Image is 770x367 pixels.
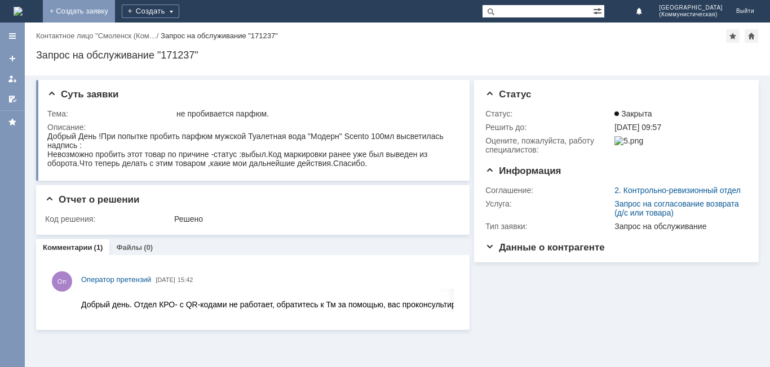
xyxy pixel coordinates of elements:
div: Создать [122,5,179,18]
span: 15:42 [178,276,193,283]
span: (Коммунистическая) [659,11,723,18]
div: не пробивается парфюм. [176,109,454,118]
div: Сделать домашней страницей [745,29,758,43]
div: Статус: [485,109,612,118]
a: Мои заявки [3,70,21,88]
a: 2. Контрольно-ревизионный отдел [614,186,741,195]
div: Решено [174,214,454,223]
span: Отчет о решении [45,194,139,205]
a: Файлы [116,243,142,252]
div: Добавить в избранное [726,29,740,43]
span: Суть заявки [47,89,118,100]
div: Запрос на обслуживание "171237" [161,32,278,40]
div: Тип заявки: [485,222,612,231]
a: Комментарии [43,243,92,252]
a: Оператор претензий [81,274,151,285]
span: Закрыта [614,109,652,118]
span: Данные о контрагенте [485,242,605,253]
div: Решить до: [485,123,612,132]
div: Запрос на обслуживание "171237" [36,50,759,61]
span: Оператор претензий [81,275,151,284]
div: Соглашение: [485,186,612,195]
div: Тема: [47,109,174,118]
span: [DATE] 09:57 [614,123,661,132]
div: Oцените, пожалуйста, работу специалистов: [485,136,612,154]
div: Запрос на обслуживание [614,222,742,231]
span: [DATE] [156,276,175,283]
span: [GEOGRAPHIC_DATA] [659,5,723,11]
div: / [36,32,161,40]
span: Статус [485,89,531,100]
span: Информация [485,165,561,176]
a: Запрос на согласование возврата (д/с или товара) [614,199,739,217]
div: (0) [144,243,153,252]
img: 5.png [614,136,643,145]
a: Контактное лицо "Смоленск (Ком… [36,32,157,40]
span: Расширенный поиск [593,5,604,16]
a: Создать заявку [3,50,21,68]
a: Мои согласования [3,90,21,108]
div: Услуга: [485,199,612,208]
a: Перейти на домашнюю страницу [14,7,23,16]
div: (1) [94,243,103,252]
div: Код решения: [45,214,172,223]
img: logo [14,7,23,16]
div: Описание: [47,123,457,132]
